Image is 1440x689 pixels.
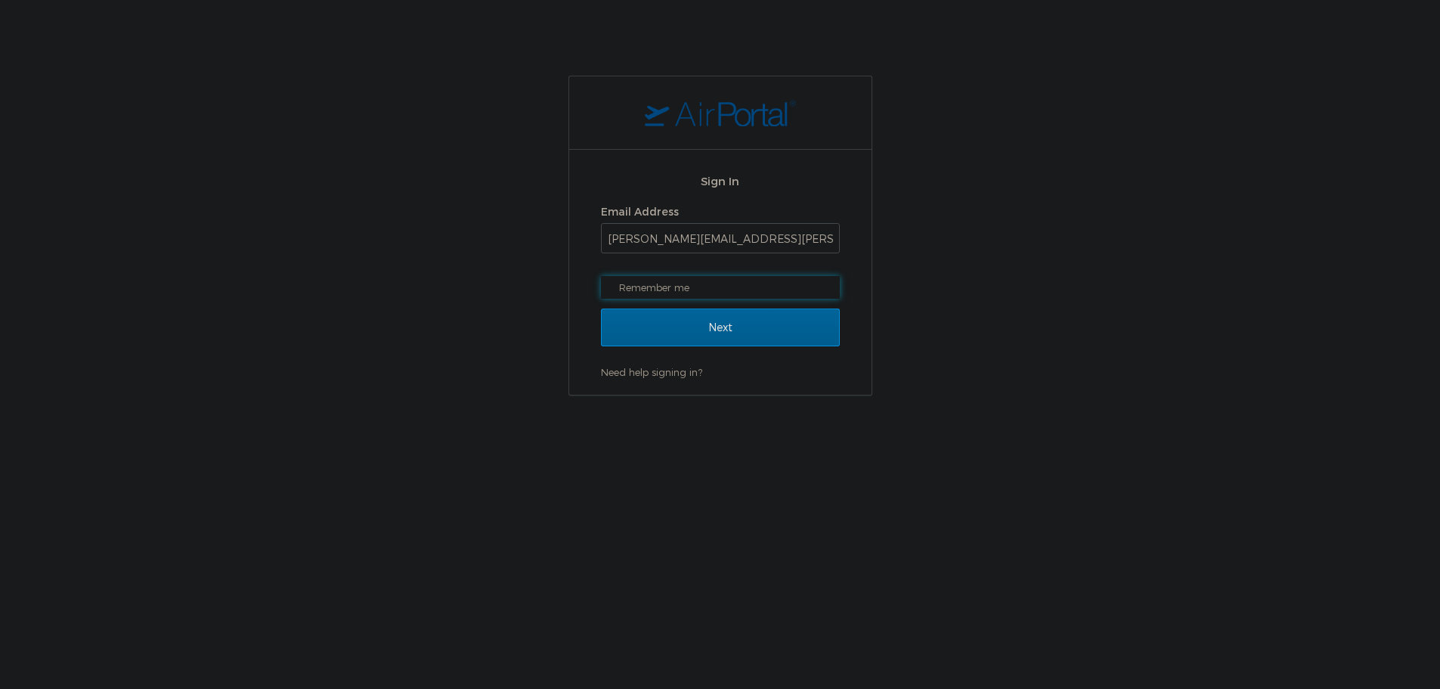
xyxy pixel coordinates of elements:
[601,366,702,378] a: Need help signing in?
[645,99,796,126] img: logo
[601,276,840,299] label: Remember me
[601,309,840,346] input: Next
[601,205,679,218] label: Email Address
[601,172,840,190] h2: Sign In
